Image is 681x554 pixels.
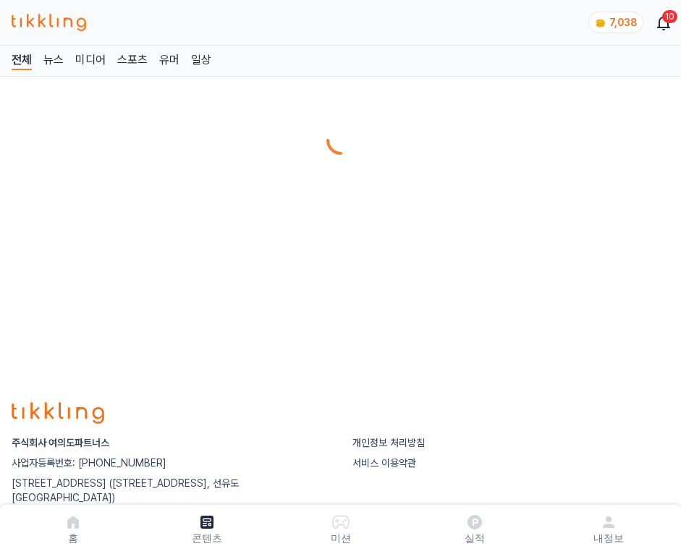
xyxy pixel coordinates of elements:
img: coin [595,17,606,29]
p: 콘텐츠 [192,531,222,545]
img: 미션 [332,513,350,531]
a: 전체 [12,51,32,70]
span: 7,038 [609,17,637,28]
p: 내정보 [593,531,624,545]
a: 유머 [159,51,179,70]
a: 콘텐츠 [140,511,274,548]
a: 미디어 [75,51,106,70]
a: 뉴스 [43,51,64,70]
p: 홈 [68,531,78,545]
p: 미션 [331,531,351,545]
a: 스포츠 [117,51,148,70]
a: 서비스 이용약관 [352,457,416,469]
a: 실적 [407,511,541,548]
a: 내정보 [541,511,675,548]
button: 미션 [274,511,407,548]
a: 일상 [191,51,211,70]
p: [STREET_ADDRESS] ([STREET_ADDRESS], 선유도 [GEOGRAPHIC_DATA]) [12,476,329,505]
img: logo [12,402,104,424]
p: 실적 [465,531,485,545]
a: 개인정보 처리방침 [352,437,425,448]
p: 주식회사 여의도파트너스 [12,435,329,450]
p: 사업자등록번호: [PHONE_NUMBER] [12,456,329,470]
a: 10 [658,14,669,31]
a: 홈 [6,511,140,548]
img: 티끌링 [12,14,86,31]
a: coin 7,038 [588,12,640,33]
div: 10 [662,10,677,23]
